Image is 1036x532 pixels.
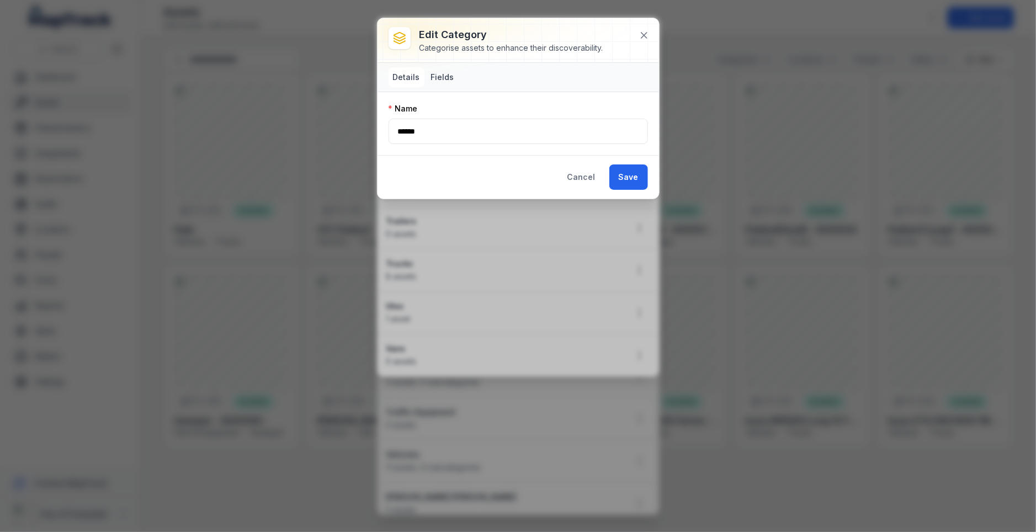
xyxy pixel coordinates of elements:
h3: Edit category [419,27,603,42]
label: Name [389,103,418,114]
button: Cancel [558,164,605,190]
div: Categorise assets to enhance their discoverability. [419,42,603,54]
button: Fields [427,67,459,87]
button: Save [609,164,648,190]
button: Details [389,67,424,87]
